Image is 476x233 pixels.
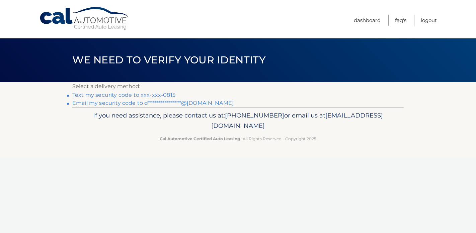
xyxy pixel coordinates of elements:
a: Text my security code to xxx-xxx-0815 [72,92,175,98]
span: We need to verify your identity [72,54,265,66]
p: Select a delivery method: [72,82,404,91]
span: [PHONE_NUMBER] [225,111,284,119]
a: Logout [421,15,437,26]
a: FAQ's [395,15,406,26]
a: Dashboard [354,15,381,26]
p: If you need assistance, please contact us at: or email us at [77,110,399,132]
a: Cal Automotive [39,7,130,30]
p: - All Rights Reserved - Copyright 2025 [77,135,399,142]
strong: Cal Automotive Certified Auto Leasing [160,136,240,141]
